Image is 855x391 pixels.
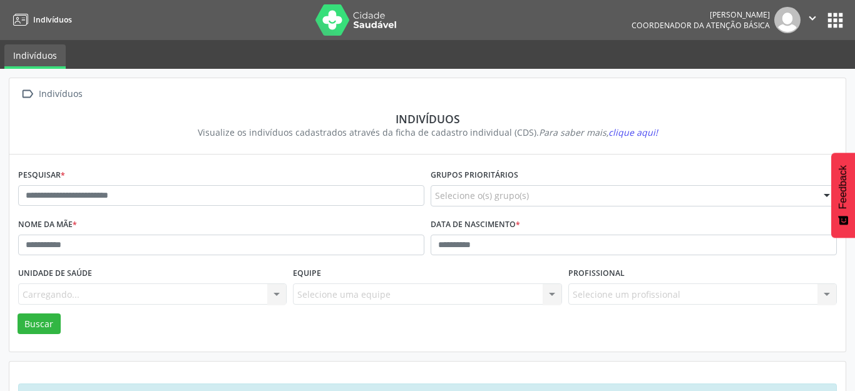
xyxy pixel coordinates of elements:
label: Equipe [293,264,321,283]
label: Grupos prioritários [431,166,518,185]
span: Coordenador da Atenção Básica [632,20,770,31]
img: img [774,7,801,33]
button: Feedback - Mostrar pesquisa [831,153,855,238]
button: Buscar [18,313,61,335]
a:  Indivíduos [18,85,84,103]
span: Feedback [837,165,849,209]
label: Unidade de saúde [18,264,92,283]
label: Nome da mãe [18,215,77,235]
div: Indivíduos [27,112,828,126]
a: Indivíduos [4,44,66,69]
a: Indivíduos [9,9,72,30]
button: apps [824,9,846,31]
div: Indivíduos [36,85,84,103]
i:  [806,11,819,25]
div: Visualize os indivíduos cadastrados através da ficha de cadastro individual (CDS). [27,126,828,139]
i:  [18,85,36,103]
label: Pesquisar [18,166,65,185]
div: [PERSON_NAME] [632,9,770,20]
i: Para saber mais, [539,126,658,138]
label: Profissional [568,264,625,283]
button:  [801,7,824,33]
span: Selecione o(s) grupo(s) [435,189,529,202]
span: Indivíduos [33,14,72,25]
span: clique aqui! [608,126,658,138]
label: Data de nascimento [431,215,520,235]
